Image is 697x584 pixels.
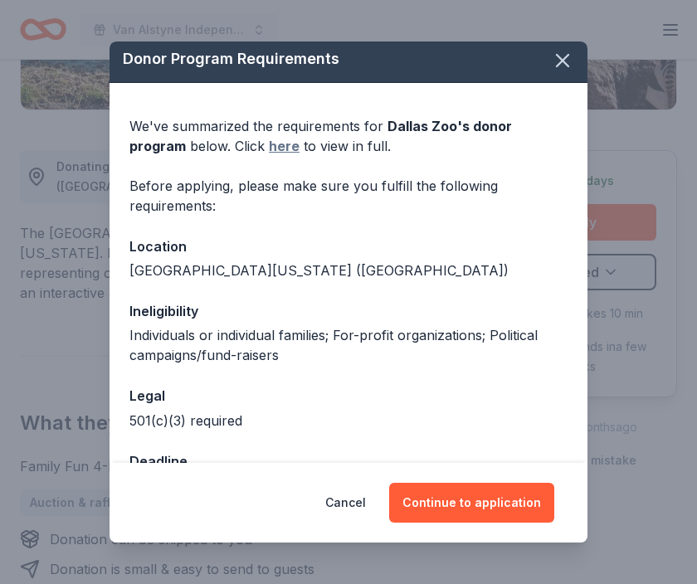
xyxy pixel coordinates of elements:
[325,483,366,523] button: Cancel
[129,300,568,322] div: Ineligibility
[129,450,568,472] div: Deadline
[110,36,587,83] div: Donor Program Requirements
[129,116,568,156] div: We've summarized the requirements for below. Click to view in full.
[129,325,568,365] div: Individuals or individual families; For-profit organizations; Political campaigns/fund-raisers
[129,260,568,280] div: [GEOGRAPHIC_DATA][US_STATE] ([GEOGRAPHIC_DATA])
[129,385,568,406] div: Legal
[129,236,568,257] div: Location
[269,136,300,156] a: here
[129,176,568,216] div: Before applying, please make sure you fulfill the following requirements:
[389,483,554,523] button: Continue to application
[129,411,568,431] div: 501(c)(3) required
